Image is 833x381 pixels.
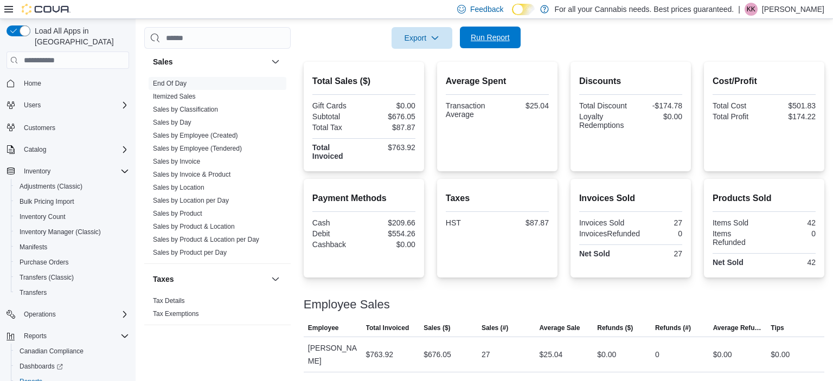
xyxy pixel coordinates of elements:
[579,249,610,258] strong: Net Sold
[512,15,512,16] span: Dark Mode
[153,79,187,88] span: End Of Day
[771,324,784,332] span: Tips
[308,324,339,332] span: Employee
[366,324,409,332] span: Total Invoiced
[30,25,129,47] span: Load All Apps in [GEOGRAPHIC_DATA]
[24,124,55,132] span: Customers
[745,3,758,16] div: Kate Kerschner
[470,4,503,15] span: Feedback
[20,143,129,156] span: Catalog
[24,332,47,340] span: Reports
[15,286,129,299] span: Transfers
[579,229,640,238] div: InvoicesRefunded
[153,144,242,153] span: Sales by Employee (Tendered)
[20,308,129,321] span: Operations
[20,228,101,236] span: Inventory Manager (Classic)
[153,210,202,217] a: Sales by Product
[153,93,196,100] a: Itemized Sales
[738,3,740,16] p: |
[20,182,82,191] span: Adjustments (Classic)
[22,4,71,15] img: Cova
[153,170,230,179] span: Sales by Invoice & Product
[482,348,490,361] div: 27
[766,101,816,110] div: $501.83
[554,3,734,16] p: For all your Cannabis needs. Best prices guaranteed.
[713,229,762,247] div: Items Refunded
[20,99,45,112] button: Users
[366,229,415,238] div: $554.26
[762,3,824,16] p: [PERSON_NAME]
[398,27,446,49] span: Export
[153,131,238,140] span: Sales by Employee (Created)
[20,120,129,134] span: Customers
[15,210,129,223] span: Inventory Count
[392,27,452,49] button: Export
[312,229,362,238] div: Debit
[11,285,133,300] button: Transfers
[20,76,129,90] span: Home
[153,184,204,191] a: Sales by Location
[713,324,762,332] span: Average Refund
[153,209,202,218] span: Sales by Product
[20,258,69,267] span: Purchase Orders
[20,243,47,251] span: Manifests
[11,359,133,374] a: Dashboards
[713,75,816,88] h2: Cost/Profit
[15,195,129,208] span: Bulk Pricing Import
[20,212,66,221] span: Inventory Count
[269,55,282,68] button: Sales
[15,180,129,193] span: Adjustments (Classic)
[153,171,230,178] a: Sales by Invoice & Product
[153,92,196,101] span: Itemized Sales
[766,112,816,121] div: $174.22
[747,3,755,16] span: KK
[540,348,563,361] div: $25.04
[312,112,362,121] div: Subtotal
[579,112,629,130] div: Loyalty Redemptions
[153,56,173,67] h3: Sales
[312,218,362,227] div: Cash
[579,75,682,88] h2: Discounts
[20,197,74,206] span: Bulk Pricing Import
[713,258,744,267] strong: Net Sold
[15,271,78,284] a: Transfers (Classic)
[11,255,133,270] button: Purchase Orders
[153,106,218,113] a: Sales by Classification
[153,118,191,127] span: Sales by Day
[644,229,682,238] div: 0
[446,101,495,119] div: Transaction Average
[2,328,133,344] button: Reports
[24,79,41,88] span: Home
[15,241,52,254] a: Manifests
[579,192,682,205] h2: Invoices Sold
[766,218,816,227] div: 42
[153,310,199,318] a: Tax Exemptions
[424,324,450,332] span: Sales ($)
[153,249,227,256] a: Sales by Product per Day
[24,101,41,109] span: Users
[15,256,73,269] a: Purchase Orders
[312,192,415,205] h2: Payment Methods
[312,123,362,132] div: Total Tax
[15,256,129,269] span: Purchase Orders
[597,348,616,361] div: $0.00
[153,80,187,87] a: End Of Day
[269,273,282,286] button: Taxes
[20,347,84,356] span: Canadian Compliance
[144,77,291,263] div: Sales
[655,324,691,332] span: Refunds (#)
[633,249,682,258] div: 27
[579,218,629,227] div: Invoices Sold
[512,4,535,15] input: Dark Mode
[153,296,185,305] span: Tax Details
[153,235,259,244] span: Sales by Product & Location per Day
[20,165,55,178] button: Inventory
[15,180,87,193] a: Adjustments (Classic)
[771,348,790,361] div: $0.00
[15,225,105,238] a: Inventory Manager (Classic)
[153,274,174,285] h3: Taxes
[2,307,133,322] button: Operations
[153,223,235,230] a: Sales by Product & Location
[366,143,415,152] div: $763.92
[15,360,67,373] a: Dashboards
